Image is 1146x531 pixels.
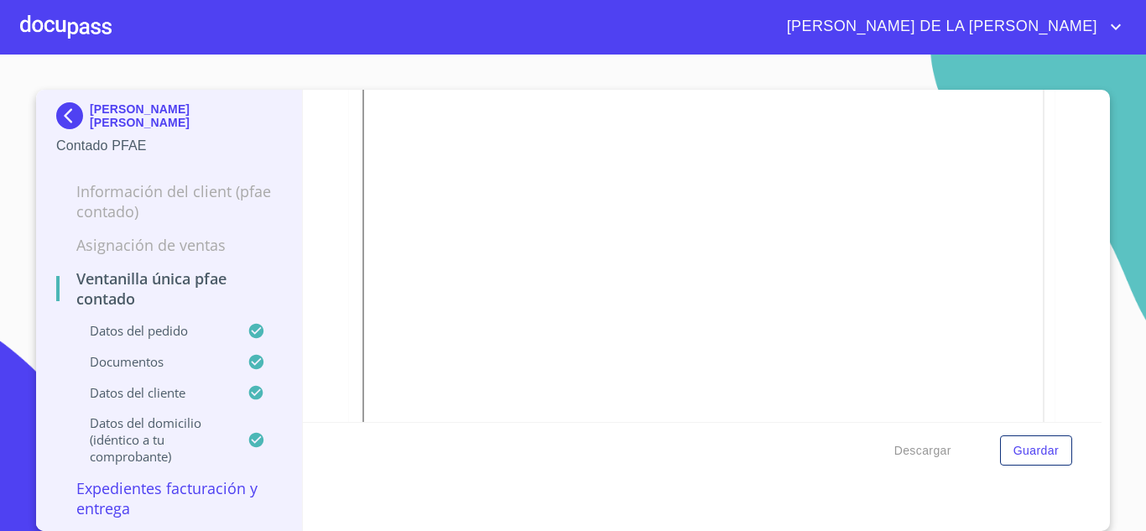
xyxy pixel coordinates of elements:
span: Descargar [894,440,951,461]
p: Información del Client (PFAE contado) [56,181,282,221]
p: Expedientes Facturación y Entrega [56,478,282,518]
span: Guardar [1013,440,1059,461]
button: Guardar [1000,435,1072,466]
button: Descargar [888,435,958,466]
span: [PERSON_NAME] DE LA [PERSON_NAME] [774,13,1106,40]
p: Ventanilla única PFAE contado [56,268,282,309]
p: Datos del pedido [56,322,247,339]
button: account of current user [774,13,1126,40]
p: Asignación de Ventas [56,235,282,255]
img: Docupass spot blue [56,102,90,129]
p: Contado PFAE [56,136,282,156]
p: Datos del domicilio (idéntico a tu comprobante) [56,414,247,465]
p: [PERSON_NAME] [PERSON_NAME] [90,102,282,129]
div: [PERSON_NAME] [PERSON_NAME] [56,102,282,136]
p: Datos del cliente [56,384,247,401]
p: Documentos [56,353,247,370]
